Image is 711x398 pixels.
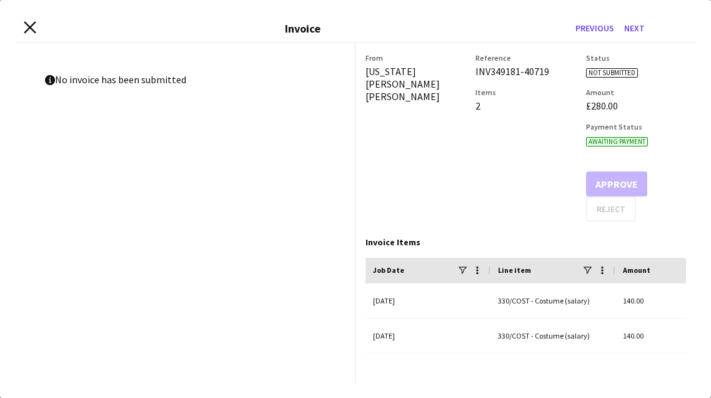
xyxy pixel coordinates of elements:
[586,99,686,112] div: £280.00
[570,18,619,38] button: Previous
[475,53,575,63] h3: Reference
[623,265,650,275] span: Amount
[586,68,638,78] span: Not submitted
[365,65,465,103] div: [US_STATE][PERSON_NAME] [PERSON_NAME]
[586,122,686,131] h3: Payment Status
[475,99,575,112] div: 2
[490,319,615,353] div: 330/COST - Costume (salary)
[475,88,575,97] h3: Items
[586,53,686,63] h3: Status
[475,65,575,78] div: INV349181-40719
[619,18,650,38] button: Next
[586,137,648,146] span: Awaiting payment
[365,319,490,353] div: [DATE]
[373,265,404,275] span: Job Date
[365,53,465,63] h3: From
[586,88,686,97] h3: Amount
[45,73,325,84] p: No invoice has been submitted
[365,283,490,318] div: [DATE]
[490,283,615,318] div: 330/COST - Costume (salary)
[498,265,531,275] span: Line item
[285,21,321,36] h3: Invoice
[365,237,686,248] div: Invoice Items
